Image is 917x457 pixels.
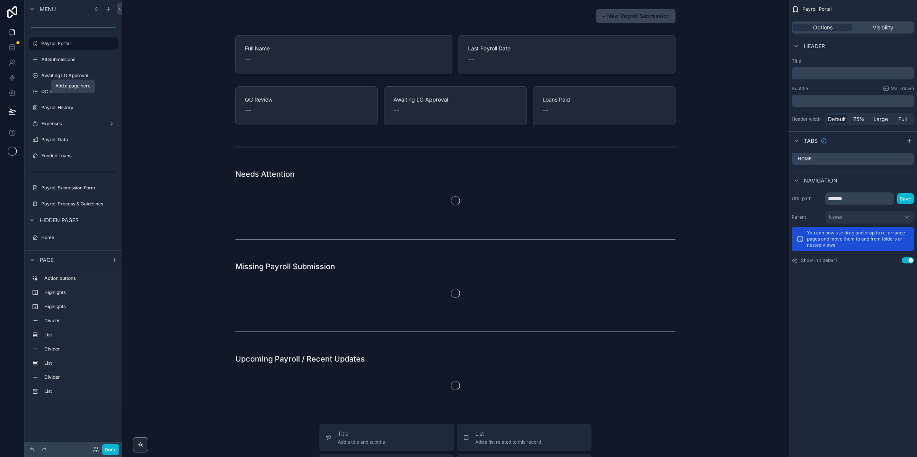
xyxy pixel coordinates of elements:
[475,439,541,445] span: Add a list related to this record
[898,115,907,123] span: Full
[813,24,833,31] span: Options
[41,137,116,143] label: Payroll Data
[40,5,56,13] span: Menu
[102,444,119,455] button: Done
[873,24,893,31] span: Visibility
[457,424,591,451] button: ListAdd a list related to this record
[792,214,822,220] label: Parent
[55,83,91,90] div: Add a page here
[41,57,116,63] label: All Submissions
[792,95,914,107] div: scrollable content
[41,234,116,241] label: Home
[41,201,116,207] label: Payroll Process & Guidelines
[41,89,116,95] label: QC Review
[792,86,808,92] label: Subtitle
[29,86,118,98] a: QC Review
[44,318,115,324] label: Divider
[29,37,118,50] a: Payroll Portal
[792,58,914,64] label: Title
[24,269,122,405] div: scrollable content
[853,115,865,123] span: 75%
[29,134,118,146] a: Payroll Data
[792,195,822,202] label: URL path
[802,6,832,12] span: Payroll Portal
[41,185,116,191] label: Payroll Submission Form
[798,156,812,162] label: Home
[29,53,118,66] a: All Submissions
[29,69,118,82] a: Awaiting LO Approval
[41,40,113,47] label: Payroll Portal
[883,86,914,92] a: Markdown
[40,216,79,224] span: Hidden pages
[29,231,118,244] a: Home
[44,289,115,296] label: Highlights
[801,257,838,263] label: Show in sidebar?
[792,116,822,122] label: Header width
[828,115,846,123] span: Default
[804,177,838,184] span: Navigation
[897,193,914,204] button: Save
[41,153,116,159] label: Funded Loans
[29,102,118,114] a: Payroll History
[44,360,115,366] label: List
[41,121,105,127] label: Expenses
[29,150,118,162] a: Funded Loans
[807,230,909,248] p: You can now use drag and drop to re-arrange pages and move them to and from folders or nested views
[804,137,818,145] span: Tabs
[338,430,385,438] span: Title
[44,346,115,352] label: Divider
[873,115,888,123] span: Large
[44,332,115,338] label: List
[41,73,116,79] label: Awaiting LO Approval
[41,105,116,111] label: Payroll History
[44,304,115,310] label: Highlights
[319,424,454,451] button: TitleAdd a title and subtitle
[825,211,914,224] button: None
[44,374,115,380] label: Divider
[338,439,385,445] span: Add a title and subtitle
[891,86,914,92] span: Markdown
[44,275,115,281] label: Action buttons
[44,388,115,394] label: List
[804,42,825,50] span: Header
[792,67,914,79] div: scrollable content
[829,213,842,221] span: None
[475,430,541,438] span: List
[40,256,53,264] span: Page
[29,118,118,130] a: Expenses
